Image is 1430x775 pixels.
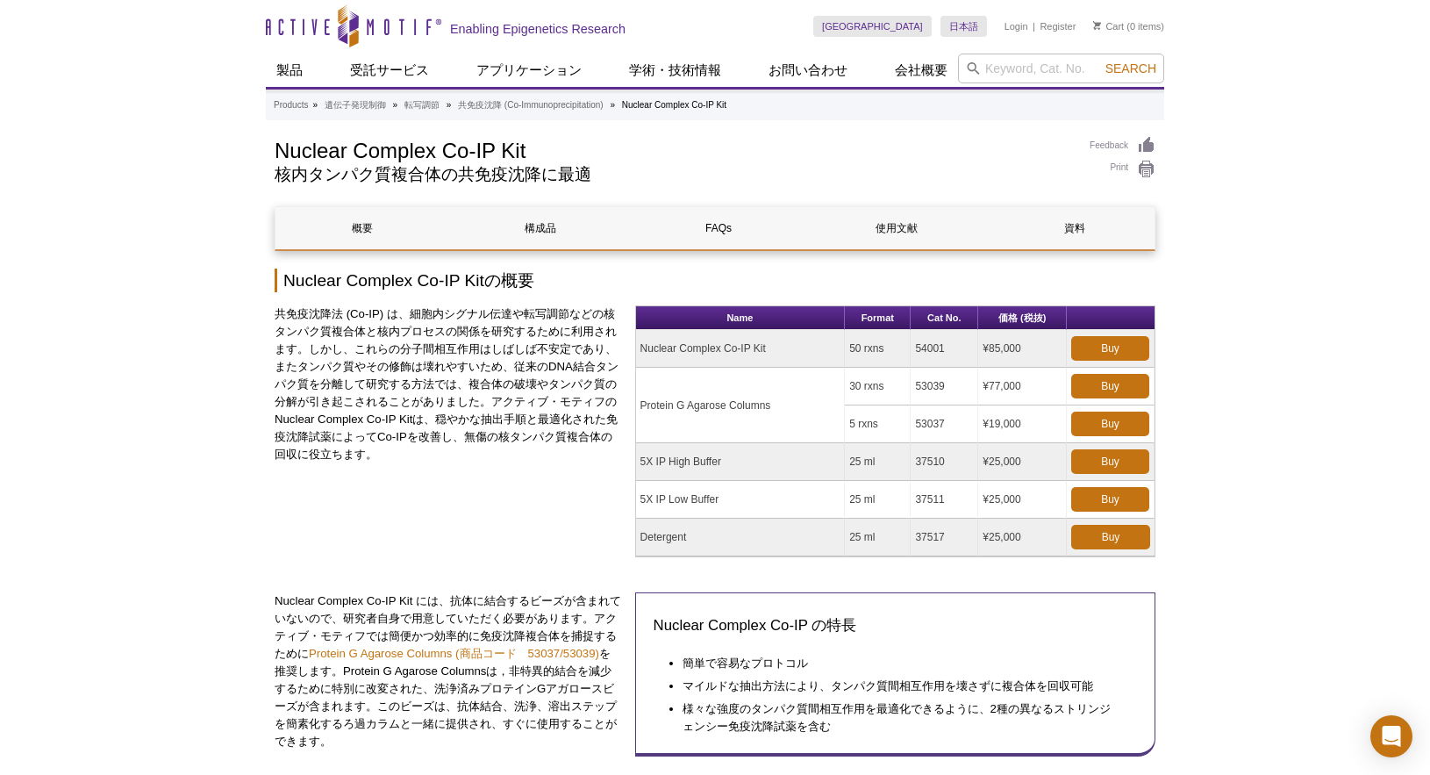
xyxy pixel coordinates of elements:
[845,481,911,519] td: 25 ml
[632,207,804,249] a: FAQs
[978,368,1067,405] td: ¥77,000
[1071,487,1149,512] a: Buy
[636,368,846,443] td: Protein G Agarose Columns
[636,481,846,519] td: 5X IP Low Buffer
[845,519,911,556] td: 25 ml
[845,405,911,443] td: 5 rxns
[275,136,1072,162] h1: Nuclear Complex Co-IP Kit
[1040,20,1076,32] a: Register
[466,54,592,87] a: アプリケーション
[683,649,1120,672] li: 簡単で容易なプロトコル
[636,330,846,368] td: Nuclear Complex Co-IP Kit
[978,405,1067,443] td: ¥19,000
[978,519,1067,556] td: ¥25,000
[911,330,978,368] td: 54001
[1093,16,1164,37] li: (0 items)
[454,207,626,249] a: 構成品
[636,443,846,481] td: 5X IP High Buffer
[266,54,313,87] a: 製品
[911,443,978,481] td: 37510
[618,54,732,87] a: 学術・技術情報
[758,54,858,87] a: お問い合わせ
[312,100,318,110] li: »
[1071,336,1149,361] a: Buy
[1090,136,1155,155] a: Feedback
[309,647,599,660] a: Protein G Agarose Columns (商品コード 53037/53039)
[610,100,615,110] li: »
[683,672,1120,695] li: マイルドな抽出方法により、タンパク質間相互作用を壊さずに複合体を回収可能
[1005,20,1028,32] a: Login
[978,443,1067,481] td: ¥25,000
[911,481,978,519] td: 37511
[1105,61,1156,75] span: Search
[911,306,978,330] th: Cat No.
[458,97,604,113] a: 共免疫沈降 (Co-Immunoprecipitation)
[1033,16,1035,37] li: |
[1090,160,1155,179] a: Print
[911,368,978,405] td: 53039
[340,54,440,87] a: 受託サービス
[450,21,626,37] h2: Enabling Epigenetics Research
[978,481,1067,519] td: ¥25,000
[845,306,911,330] th: Format
[1071,449,1149,474] a: Buy
[275,167,1072,183] h2: 核内タンパク質複合体の共免疫沈降に最適
[275,305,622,463] p: 共免疫沈降法 (Co-IP) は、細胞内シグナル伝達や転写調節などの核タンパク質複合体と核内プロセスの関係を研究するために利用されます。しかし、これらの分子間相互作用はしばしば不安定であり、また...
[1071,412,1149,436] a: Buy
[989,207,1162,249] a: 資料
[845,368,911,405] td: 30 rxns
[275,207,448,249] a: 概要
[275,592,622,750] p: Nuclear Complex Co-IP Kit には、抗体に結合するビーズが含まれていないので、研究者自身で用意していただく必要があります。アクティブ・モティフでは簡便かつ効率的に免疫沈降複...
[1100,61,1162,76] button: Search
[1093,20,1124,32] a: Cart
[884,54,958,87] a: 会社概要
[811,207,983,249] a: 使用文献
[636,306,846,330] th: Name
[393,100,398,110] li: »
[1093,21,1101,30] img: Your Cart
[1071,525,1150,549] a: Buy
[275,269,1155,292] h2: Nuclear Complex Co-IP Kitの概要
[845,330,911,368] td: 50 rxns
[978,306,1067,330] th: 価格 (税抜)
[683,695,1120,736] li: 様々な強度のタンパク質間相互作用を最適化できるように、2種の異なるストリンジェンシー免疫沈降試薬を含む
[978,330,1067,368] td: ¥85,000
[845,443,911,481] td: 25 ml
[1370,715,1412,757] div: Open Intercom Messenger
[1071,374,1149,398] a: Buy
[813,16,932,37] a: [GEOGRAPHIC_DATA]
[654,615,1137,636] h3: Nuclear Complex Co-IP の特長
[911,405,978,443] td: 53037
[325,97,386,113] a: 遺伝子発現制御
[911,519,978,556] td: 37517
[274,97,308,113] a: Products
[940,16,987,37] a: 日本語
[636,519,846,556] td: Detergent
[958,54,1164,83] input: Keyword, Cat. No.
[447,100,452,110] li: »
[622,100,726,110] li: Nuclear Complex Co-IP Kit
[404,97,440,113] a: 転写調節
